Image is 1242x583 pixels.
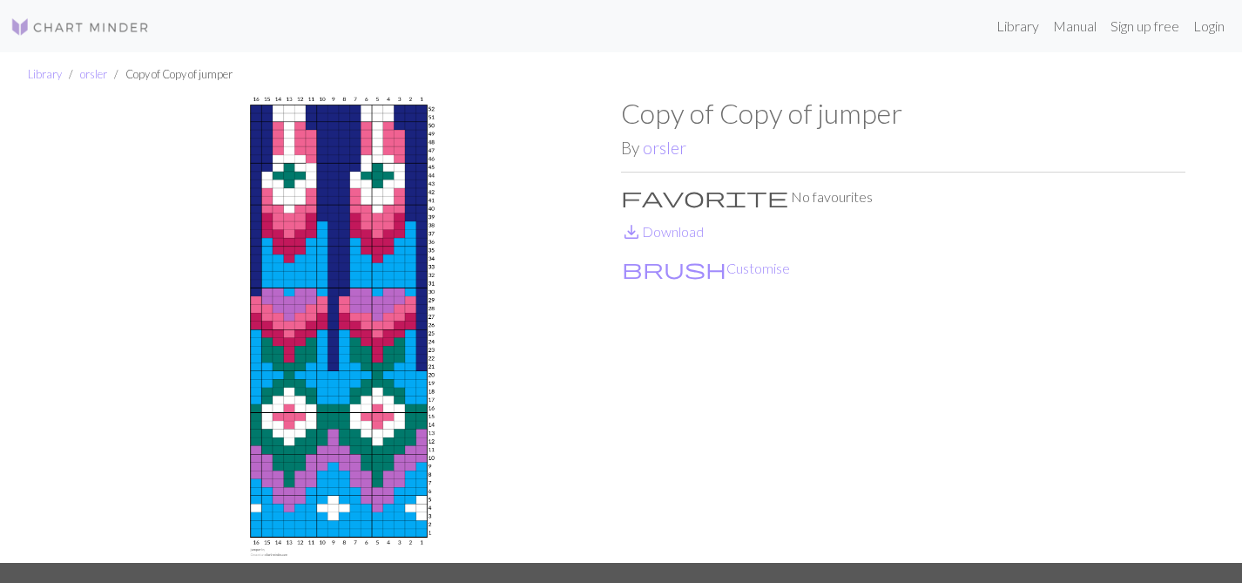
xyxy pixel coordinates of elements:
[621,186,788,207] i: Favourite
[621,221,642,242] i: Download
[621,223,704,240] a: DownloadDownload
[622,258,726,279] i: Customise
[80,67,107,81] a: orsler
[1186,9,1232,44] a: Login
[621,185,788,209] span: favorite
[28,67,62,81] a: Library
[989,9,1046,44] a: Library
[10,17,150,37] img: Logo
[621,186,1185,207] p: No favourites
[622,256,726,281] span: brush
[57,97,621,563] img: jumper
[621,138,1185,158] h2: By
[107,66,233,83] li: Copy of Copy of jumper
[643,138,686,158] a: orsler
[1046,9,1104,44] a: Manual
[621,97,1185,130] h1: Copy of Copy of jumper
[1104,9,1186,44] a: Sign up free
[621,257,791,280] button: CustomiseCustomise
[621,220,642,244] span: save_alt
